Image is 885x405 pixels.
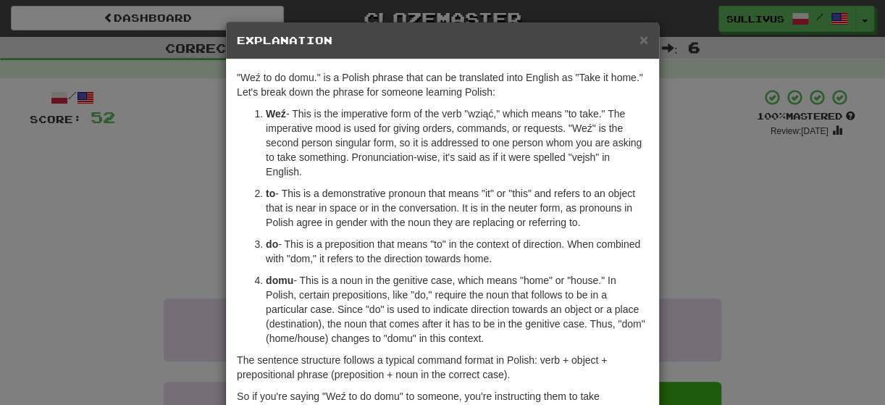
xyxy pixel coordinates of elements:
[639,31,648,48] span: ×
[266,237,648,266] p: - This is a preposition that means "to" in the context of direction. When combined with "dom," it...
[237,353,648,382] p: The sentence structure follows a typical command format in Polish: verb + object + prepositional ...
[266,188,275,199] strong: to
[639,32,648,47] button: Close
[266,273,648,346] p: - This is a noun in the genitive case, which means "home" or "house." In Polish, certain preposit...
[237,33,648,48] h5: Explanation
[266,108,286,120] strong: Weź
[266,238,278,250] strong: do
[237,70,648,99] p: "Weź to do domu." is a Polish phrase that can be translated into English as "Take it home." Let's...
[266,275,293,286] strong: domu
[266,186,648,230] p: - This is a demonstrative pronoun that means "it" or "this" and refers to an object that is near ...
[266,107,648,179] p: - This is the imperative form of the verb "wziąć," which means "to take." The imperative mood is ...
